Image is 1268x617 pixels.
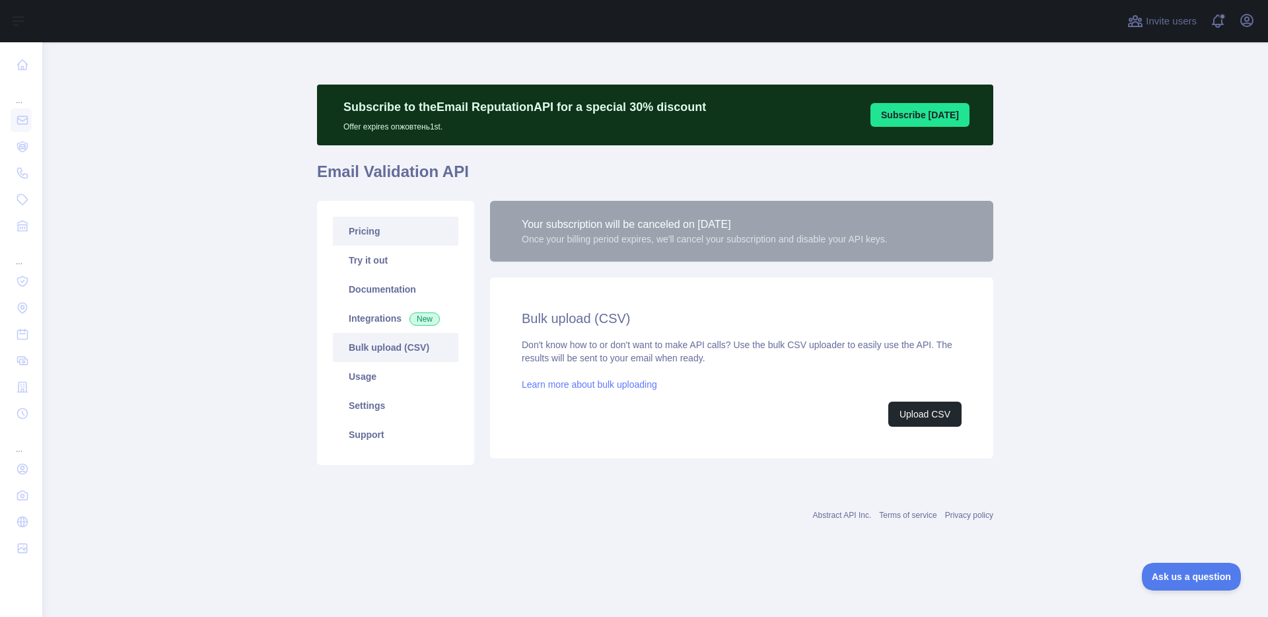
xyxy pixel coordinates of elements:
button: Upload CSV [888,402,962,427]
iframe: Toggle Customer Support [1142,563,1242,591]
div: ... [11,428,32,454]
a: Usage [333,362,458,391]
button: Invite users [1125,11,1199,32]
h1: Email Validation API [317,161,993,193]
a: Abstract API Inc. [813,511,872,520]
a: Documentation [333,275,458,304]
a: Support [333,420,458,449]
button: Subscribe [DATE] [870,103,969,127]
a: Pricing [333,217,458,246]
a: Settings [333,391,458,420]
h2: Bulk upload (CSV) [522,309,962,328]
a: Try it out [333,246,458,275]
div: Your subscription will be canceled on [DATE] [522,217,888,233]
div: Don't know how to or don't want to make API calls? Use the bulk CSV uploader to easily use the AP... [522,338,962,427]
div: ... [11,240,32,267]
div: ... [11,79,32,106]
a: Learn more about bulk uploading [522,379,657,390]
a: Terms of service [879,511,936,520]
p: Offer expires on жовтень 1st. [343,116,706,132]
a: Integrations New [333,304,458,333]
p: Subscribe to the Email Reputation API for a special 30 % discount [343,98,706,116]
span: Invite users [1146,14,1197,29]
a: Bulk upload (CSV) [333,333,458,362]
a: Privacy policy [945,511,993,520]
span: New [409,312,440,326]
div: Once your billing period expires, we'll cancel your subscription and disable your API keys. [522,233,888,246]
